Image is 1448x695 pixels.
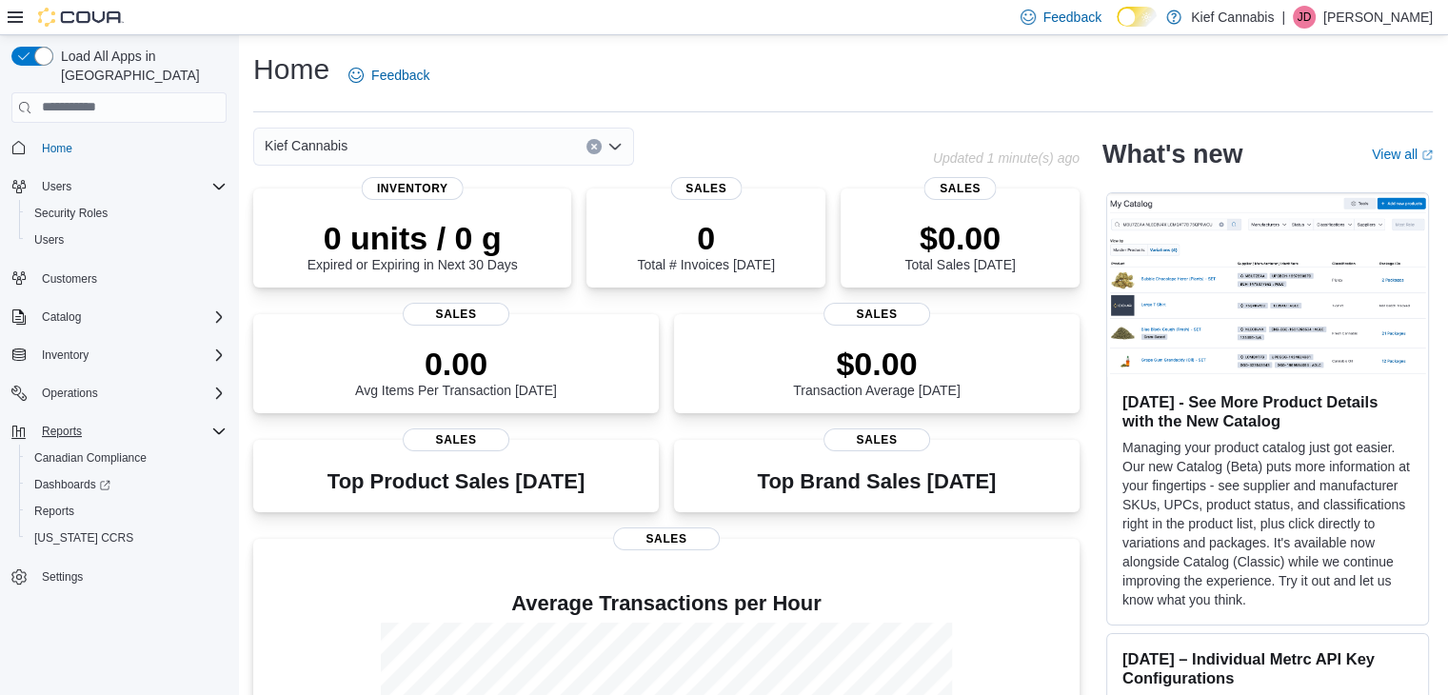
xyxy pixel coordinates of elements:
button: [US_STATE] CCRS [19,525,234,551]
span: Home [42,141,72,156]
p: [PERSON_NAME] [1323,6,1433,29]
button: Reports [19,498,234,525]
span: Security Roles [27,202,227,225]
span: Users [34,175,227,198]
span: Reports [34,504,74,519]
a: View allExternal link [1372,147,1433,162]
a: Security Roles [27,202,115,225]
span: JD [1298,6,1312,29]
h3: [DATE] - See More Product Details with the New Catalog [1122,392,1413,430]
span: Sales [403,303,509,326]
div: Expired or Expiring in Next 30 Days [307,219,518,272]
span: Sales [924,177,996,200]
span: Feedback [1043,8,1101,27]
a: Feedback [341,56,437,94]
h1: Home [253,50,329,89]
a: Users [27,228,71,251]
span: Customers [34,267,227,290]
a: Customers [34,268,105,290]
span: Canadian Compliance [27,447,227,469]
span: Sales [823,428,930,451]
span: Customers [42,271,97,287]
span: Settings [42,569,83,585]
button: Catalog [34,306,89,328]
div: Jesse Denton [1293,6,1316,29]
button: Users [19,227,234,253]
h3: Top Brand Sales [DATE] [758,470,997,493]
a: Dashboards [27,473,118,496]
button: Clear input [586,139,602,154]
span: Canadian Compliance [34,450,147,466]
img: Cova [38,8,124,27]
h2: What's new [1102,139,1242,169]
span: Inventory [362,177,464,200]
span: [US_STATE] CCRS [34,530,133,546]
p: 0.00 [355,345,557,383]
span: Operations [34,382,227,405]
p: Managing your product catalog just got easier. Our new Catalog (Beta) puts more information at yo... [1122,438,1413,609]
p: Updated 1 minute(s) ago [933,150,1080,166]
span: Dark Mode [1117,27,1118,28]
p: $0.00 [904,219,1015,257]
span: Inventory [34,344,227,367]
h4: Average Transactions per Hour [268,592,1064,615]
p: 0 units / 0 g [307,219,518,257]
button: Canadian Compliance [19,445,234,471]
span: Kief Cannabis [265,134,347,157]
span: Dashboards [34,477,110,492]
p: $0.00 [793,345,961,383]
button: Reports [4,418,234,445]
button: Users [4,173,234,200]
nav: Complex example [11,127,227,641]
button: Catalog [4,304,234,330]
div: Total # Invoices [DATE] [637,219,774,272]
span: Sales [403,428,509,451]
button: Home [4,134,234,162]
span: Operations [42,386,98,401]
div: Avg Items Per Transaction [DATE] [355,345,557,398]
button: Settings [4,563,234,590]
span: Users [42,179,71,194]
button: Security Roles [19,200,234,227]
div: Transaction Average [DATE] [793,345,961,398]
h3: [DATE] – Individual Metrc API Key Configurations [1122,649,1413,687]
span: Reports [42,424,82,439]
button: Users [34,175,79,198]
a: Home [34,137,80,160]
a: Reports [27,500,82,523]
span: Catalog [34,306,227,328]
span: Security Roles [34,206,108,221]
span: Load All Apps in [GEOGRAPHIC_DATA] [53,47,227,85]
span: Reports [34,420,227,443]
button: Inventory [4,342,234,368]
span: Sales [823,303,930,326]
span: Sales [670,177,742,200]
span: Users [34,232,64,248]
span: Home [34,136,227,160]
span: Users [27,228,227,251]
span: Feedback [371,66,429,85]
button: Customers [4,265,234,292]
span: Reports [27,500,227,523]
svg: External link [1421,149,1433,161]
a: [US_STATE] CCRS [27,526,141,549]
span: Dashboards [27,473,227,496]
p: 0 [637,219,774,257]
button: Operations [34,382,106,405]
span: Washington CCRS [27,526,227,549]
p: Kief Cannabis [1191,6,1274,29]
button: Operations [4,380,234,407]
a: Dashboards [19,471,234,498]
button: Inventory [34,344,96,367]
p: | [1281,6,1285,29]
a: Canadian Compliance [27,447,154,469]
span: Settings [34,565,227,588]
span: Inventory [42,347,89,363]
a: Settings [34,566,90,588]
h3: Top Product Sales [DATE] [327,470,585,493]
div: Total Sales [DATE] [904,219,1015,272]
span: Catalog [42,309,81,325]
span: Sales [613,527,720,550]
input: Dark Mode [1117,7,1157,27]
button: Reports [34,420,89,443]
